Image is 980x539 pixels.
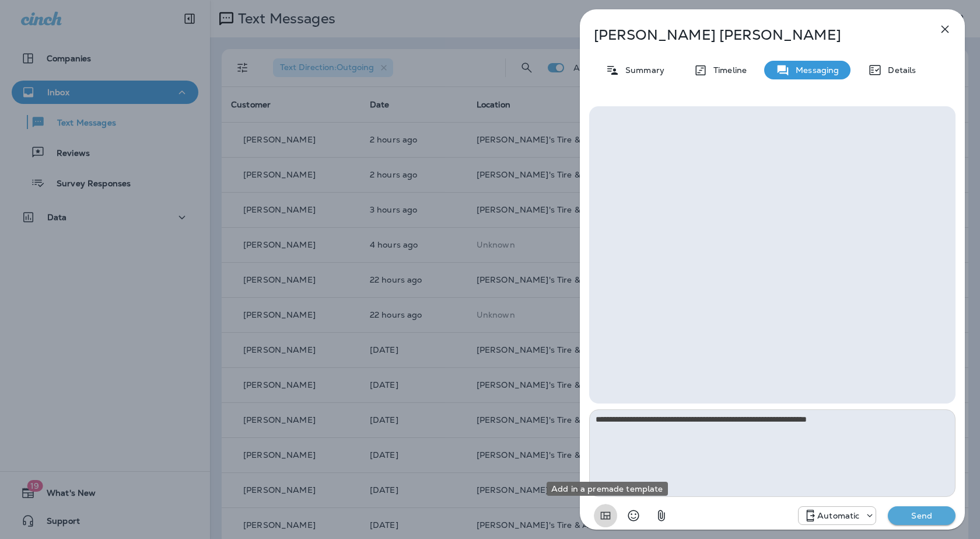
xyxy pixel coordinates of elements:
p: Details [882,65,916,75]
p: Timeline [708,65,747,75]
p: Summary [619,65,664,75]
p: Automatic [817,511,859,520]
p: [PERSON_NAME] [PERSON_NAME] [594,27,912,43]
button: Send [888,506,956,525]
button: Add in a premade template [594,504,617,527]
p: Send [897,510,946,521]
button: Select an emoji [622,504,645,527]
div: Add in a premade template [547,482,668,496]
p: Messaging [790,65,839,75]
